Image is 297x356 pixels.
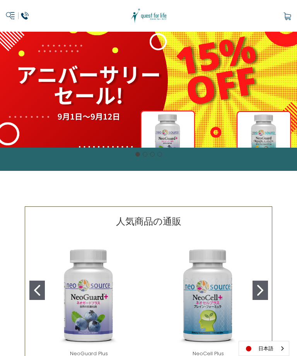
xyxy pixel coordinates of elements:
[150,152,155,157] button: Go to slide 3
[239,341,289,356] aside: Language selected: 日本語
[239,341,289,356] div: Language
[135,152,140,157] button: Go to slide 1
[36,242,143,349] img: NeoGuard Plus
[155,242,262,349] img: NeoCell Plus
[74,8,223,24] a: クエスト・グループ
[143,152,147,157] button: Go to slide 2
[116,215,181,228] p: 人気商品の通販
[253,281,268,300] button: Go to slide 2
[128,8,169,24] img: クエスト・グループ
[157,152,162,157] button: Go to slide 4
[29,281,45,300] button: Go to slide 1
[239,341,289,356] a: 日本語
